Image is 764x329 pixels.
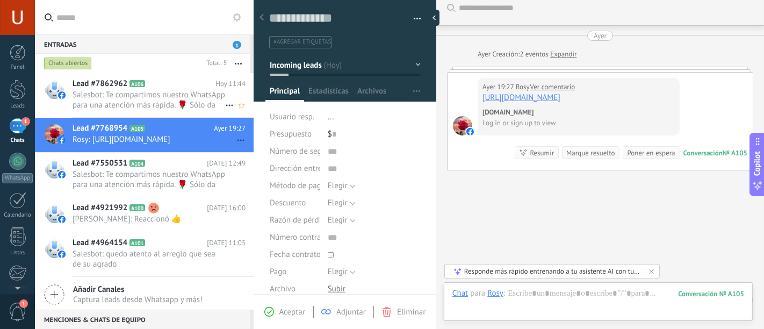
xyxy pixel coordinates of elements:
[550,49,576,60] a: Expandir
[35,118,254,152] a: Lead #7768954 A105 Ayer 19:27 Rosy: [URL][DOMAIN_NAME]
[73,123,127,134] span: Lead #7768954
[2,103,33,110] div: Leads
[2,64,33,71] div: Panel
[2,212,33,219] div: Calendario
[270,112,314,122] span: Usuario resp.
[530,148,554,158] div: Resumir
[35,73,254,117] a: Lead #7862962 A106 Hoy 11:44 Salesbot: Te compartimos nuestro WhatsApp para una atención más rápi...
[58,136,66,144] img: facebook-sm.svg
[270,129,312,139] span: Presupuesto
[328,112,334,122] span: ...
[2,173,33,183] div: WhatsApp
[35,232,254,276] a: Lead #4964154 A101 [DATE] 11:05 Salesbot: quedo atento al arreglo que sea de su agrado
[227,54,250,73] button: Más
[73,158,127,169] span: Lead #7550531
[207,158,246,169] span: [DATE] 12:49
[21,117,30,126] span: 1
[482,118,675,128] span: Log in or sign up to view
[35,197,254,232] a: Lead #4921992 A100 [DATE] 16:00 [PERSON_NAME]: Reaccionó 👍
[73,214,225,224] span: [PERSON_NAME]: Reaccionó 👍
[58,91,66,99] img: facebook-sm.svg
[129,160,145,167] span: A104
[270,229,320,246] div: Número contrato
[35,153,254,197] a: Lead #7550531 A104 [DATE] 12:49 Salesbot: Te compartimos nuestro WhatsApp para una atención más r...
[207,238,246,248] span: [DATE] 11:05
[270,263,320,281] div: Pago
[270,285,295,293] span: Archivo
[73,284,203,295] span: Añadir Canales
[453,116,472,135] span: Rosy
[214,123,246,134] span: Ayer 19:27
[73,249,225,269] span: Salesbot: quedo atento al arreglo que sea de su agrado
[678,289,744,298] div: 105
[2,137,33,144] div: Chats
[397,307,426,317] span: Eliminar
[270,216,329,224] span: Razón de pérdida
[270,233,328,241] span: Número contrato
[270,251,321,259] span: Fecha contrato
[328,215,348,225] span: Elegir
[429,10,439,26] div: Ocultar
[73,295,203,305] span: Captura leads desde Whatsapp y más!
[270,199,306,207] span: Descuento
[723,148,747,158] div: № A105
[270,143,320,160] div: Número de seguimiento
[215,78,246,89] span: Hoy 11:44
[530,82,575,92] a: Ver comentario
[270,164,330,173] span: Dirección entrega
[279,307,305,317] span: Aceptar
[478,49,492,60] div: Ayer
[58,171,66,178] img: facebook-sm.svg
[73,169,225,190] span: Salesbot: Te compartimos nuestro WhatsApp para una atención más rápida. 🌹 Sólo da clic en el sigu...
[308,86,349,102] span: Estadísticas
[487,288,503,298] div: Rosy
[270,268,286,276] span: Pago
[470,288,485,299] span: para
[207,203,246,213] span: [DATE] 16:00
[478,49,576,60] div: Creación:
[58,251,66,258] img: facebook-sm.svg
[464,267,641,276] div: Responde más rápido entrenando a tu asistente AI con tus fuentes de datos
[73,78,127,89] span: Lead #7862962
[270,86,300,102] span: Principal
[73,134,225,145] span: Rosy: [URL][DOMAIN_NAME]
[683,148,723,158] div: Conversación
[520,49,548,60] span: 2 eventos
[270,281,320,298] div: Archivo
[73,238,127,248] span: Lead #4964154
[129,239,145,246] span: A101
[35,310,250,329] div: Menciones & Chats de equipo
[503,288,505,299] span: :
[129,204,145,211] span: A100
[357,86,386,102] span: Archivos
[516,82,530,92] span: Rosy
[73,203,127,213] span: Lead #4921992
[270,212,320,229] div: Razón de pérdida
[336,307,366,317] span: Adjuntar
[566,148,615,158] div: Marque resuelto
[482,108,534,117] a: [DOMAIN_NAME]
[270,147,352,155] span: Número de seguimiento
[129,80,145,87] span: A106
[19,299,28,308] span: 1
[58,216,66,223] img: facebook-sm.svg
[594,31,607,41] div: Ayer
[328,198,348,208] span: Elegir
[270,246,320,263] div: Fecha contrato
[328,212,356,229] button: Elegir
[466,128,474,135] img: facebook-sm.svg
[73,90,225,110] span: Salesbot: Te compartimos nuestro WhatsApp para una atención más rápida. 🌹 Sólo da clic en el sigu...
[2,249,33,256] div: Listas
[233,41,241,49] span: 1
[273,38,331,46] span: #agregar etiquetas
[203,58,227,69] div: Total: 5
[44,57,92,70] div: Chats abiertos
[328,267,348,277] span: Elegir
[328,181,348,191] span: Elegir
[270,182,326,190] span: Método de pago
[35,34,250,54] div: Entradas
[129,125,145,132] span: A105
[328,126,421,143] div: $
[270,177,320,195] div: Método de pago
[270,160,320,177] div: Dirección entrega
